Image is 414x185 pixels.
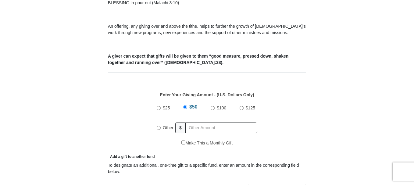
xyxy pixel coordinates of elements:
[163,105,170,110] span: $25
[160,92,254,97] strong: Enter Your Giving Amount - (U.S. Dollars Only)
[246,105,255,110] span: $125
[108,155,155,159] span: Add a gift to another fund
[181,140,233,146] label: Make This a Monthly Gift
[108,23,306,36] p: An offering, any giving over and above the tithe, helps to further the growth of [DEMOGRAPHIC_DAT...
[217,105,226,110] span: $100
[181,141,185,144] input: Make This a Monthly Gift
[175,123,186,133] span: $
[189,104,198,109] span: $50
[108,54,288,65] b: A giver can expect that gifts will be given to them “good measure, pressed down, shaken together ...
[108,162,306,175] div: To designate an additional, one-time gift to a specific fund, enter an amount in the correspondin...
[163,125,173,130] span: Other
[185,123,257,133] input: Other Amount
